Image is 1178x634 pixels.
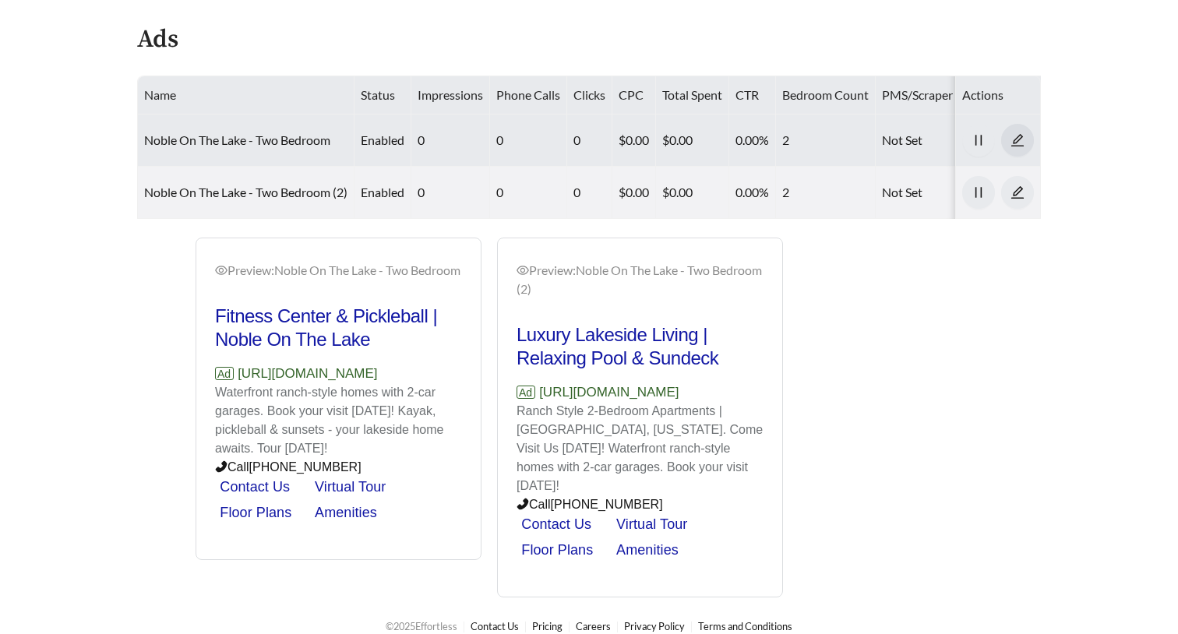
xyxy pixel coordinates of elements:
a: Amenities [315,505,377,520]
td: 0 [490,167,567,219]
td: $0.00 [656,167,729,219]
span: enabled [361,185,404,199]
a: Contact Us [220,479,290,495]
h2: Fitness Center & Pickleball | Noble On The Lake [215,305,462,351]
a: Noble On The Lake - Two Bedroom (2) [144,185,347,199]
a: edit [1001,132,1034,147]
span: Ad [517,386,535,399]
th: Name [138,76,354,114]
th: Bedroom Count [776,76,876,114]
span: Ad [215,367,234,380]
td: 0.00% [729,114,776,167]
a: Floor Plans [220,505,291,520]
td: Not Set [876,167,1016,219]
button: pause [962,124,995,157]
h2: Luxury Lakeside Living | Relaxing Pool & Sundeck [517,323,764,370]
span: CPC [619,87,644,102]
td: 2 [776,114,876,167]
span: eye [517,264,529,276]
a: Amenities [616,542,679,558]
th: Status [354,76,411,114]
p: Ranch Style 2-Bedroom Apartments | [GEOGRAPHIC_DATA], [US_STATE]. Come Visit Us [DATE]! Waterfron... [517,402,764,495]
span: eye [215,264,227,276]
button: pause [962,176,995,209]
a: Pricing [532,620,563,632]
a: Privacy Policy [624,620,685,632]
th: Phone Calls [490,76,567,114]
span: pause [963,133,994,147]
th: Clicks [567,76,612,114]
td: 0 [567,114,612,167]
div: Preview: Noble On The Lake - Two Bedroom [215,261,462,280]
span: edit [1002,185,1033,199]
a: Noble On The Lake - Two Bedroom [144,132,330,147]
td: 2 [776,167,876,219]
p: Call [PHONE_NUMBER] [215,458,462,477]
a: Contact Us [471,620,519,632]
span: pause [963,185,994,199]
a: Virtual Tour [315,479,386,495]
p: [URL][DOMAIN_NAME] [517,382,764,403]
td: $0.00 [612,167,656,219]
a: Floor Plans [521,542,593,558]
td: 0 [567,167,612,219]
td: $0.00 [656,114,729,167]
td: 0.00% [729,167,776,219]
td: 0 [411,167,490,219]
a: Terms and Conditions [698,620,792,632]
span: phone [517,498,529,510]
h4: Ads [137,26,178,54]
th: Impressions [411,76,490,114]
p: Waterfront ranch-style homes with 2-car garages. Book your visit [DATE]! Kayak, pickleball & suns... [215,383,462,458]
td: Not Set [876,114,1016,167]
th: Total Spent [656,76,729,114]
span: phone [215,460,227,473]
span: CTR [735,87,759,102]
th: Actions [956,76,1041,114]
th: PMS/Scraper Unit Price [876,76,1016,114]
td: 0 [490,114,567,167]
p: Call [PHONE_NUMBER] [517,495,764,514]
a: Contact Us [521,516,591,532]
div: Preview: Noble On The Lake - Two Bedroom (2) [517,261,764,298]
a: edit [1001,185,1034,199]
button: edit [1001,176,1034,209]
a: Careers [576,620,611,632]
td: $0.00 [612,114,656,167]
p: [URL][DOMAIN_NAME] [215,364,462,384]
a: Virtual Tour [616,516,687,532]
button: edit [1001,124,1034,157]
td: 0 [411,114,490,167]
span: enabled [361,132,404,147]
span: © 2025 Effortless [386,620,457,632]
span: edit [1002,133,1033,147]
